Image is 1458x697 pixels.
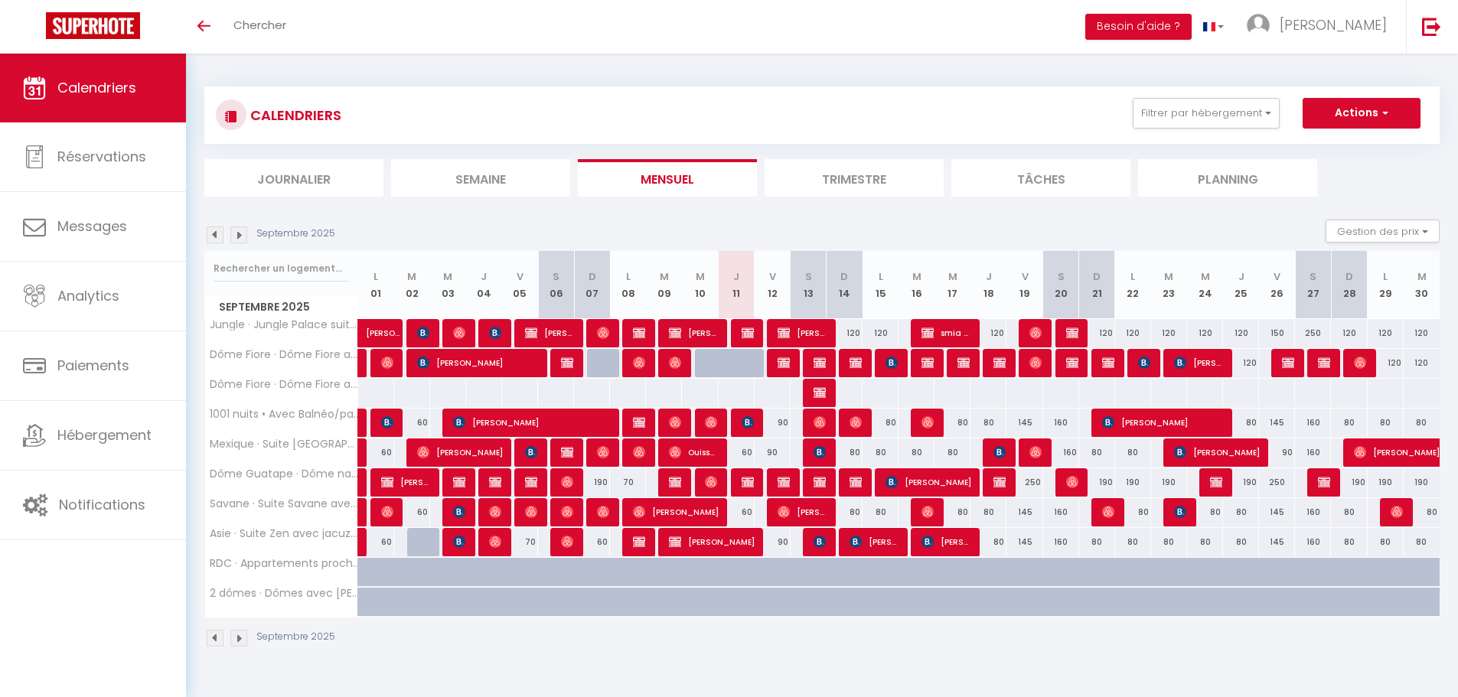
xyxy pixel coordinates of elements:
button: Actions [1303,98,1420,129]
div: 160 [1043,409,1079,437]
abbr: V [1274,269,1280,284]
div: 190 [1115,468,1151,497]
a: [PERSON_NAME] [358,409,366,438]
th: 05 [502,251,538,319]
button: Besoin d'aide ? [1085,14,1192,40]
button: Filtrer par hébergement [1133,98,1280,129]
th: 09 [646,251,682,319]
span: [PERSON_NAME] [993,438,1006,467]
span: [PERSON_NAME] [1282,348,1294,377]
span: RDC · Appartements proche Disney [207,558,360,569]
div: 80 [1404,409,1440,437]
th: 20 [1043,251,1079,319]
div: 250 [1295,319,1331,347]
abbr: S [1058,269,1065,284]
span: [PERSON_NAME] [814,348,826,377]
abbr: S [805,269,812,284]
div: 60 [358,438,394,467]
a: [PERSON_NAME] [358,319,394,348]
span: [PERSON_NAME] [778,318,827,347]
span: Réservations [57,147,146,166]
span: [PERSON_NAME] [1029,348,1042,377]
div: 120 [1151,319,1187,347]
div: 80 [934,409,970,437]
abbr: M [948,269,957,284]
span: [PERSON_NAME] [850,348,862,377]
span: [PERSON_NAME] [489,467,501,497]
img: ... [1247,14,1270,37]
span: Asie · Suite Zen avec jacuzzi 15 minutes Disney [207,528,360,539]
span: [PERSON_NAME] [669,318,718,347]
div: 145 [1006,409,1042,437]
th: 01 [358,251,394,319]
span: [PERSON_NAME] [1102,348,1114,377]
abbr: S [1310,269,1316,284]
span: Khadidiatou BA [525,467,537,497]
span: [PERSON_NAME] [1029,318,1042,347]
div: 80 [863,409,899,437]
div: 80 [899,438,934,467]
div: 120 [1187,319,1223,347]
li: Journalier [204,159,383,197]
abbr: M [1201,269,1210,284]
span: [PERSON_NAME] [1174,438,1260,467]
span: [PERSON_NAME] [1174,348,1223,377]
span: Calendriers [57,78,136,97]
a: [PERSON_NAME] [358,438,366,467]
abbr: D [840,269,848,284]
abbr: J [1238,269,1244,284]
div: 90 [755,409,791,437]
div: 80 [1331,409,1367,437]
div: 120 [1079,319,1115,347]
div: 150 [1259,319,1295,347]
div: 160 [1295,498,1331,526]
div: 190 [1331,468,1367,497]
a: [PERSON_NAME] [358,468,366,497]
div: 80 [1079,528,1115,556]
span: [PERSON_NAME] [453,408,612,437]
th: 24 [1187,251,1223,319]
abbr: L [1130,269,1135,284]
div: 80 [970,498,1006,526]
span: [PERSON_NAME] [669,348,681,377]
div: 80 [1151,528,1187,556]
div: 80 [1223,409,1259,437]
span: [PERSON_NAME] [597,497,609,526]
span: [PERSON_NAME] [921,497,934,526]
div: 120 [1368,319,1404,347]
div: 80 [1115,438,1151,467]
span: 2 dômes · Dômes avec [PERSON_NAME] 15 min Disney [207,588,360,599]
div: 80 [863,438,899,467]
p: Septembre 2025 [256,630,335,644]
abbr: L [626,269,631,284]
div: 70 [502,528,538,556]
h3: CALENDRIERS [246,98,341,132]
div: 160 [1043,528,1079,556]
img: Super Booking [46,12,140,39]
span: [PERSON_NAME] [814,527,826,556]
div: 160 [1295,528,1331,556]
span: [PERSON_NAME] [561,438,573,467]
div: 60 [574,528,610,556]
span: [PERSON_NAME] [489,527,501,556]
abbr: V [769,269,776,284]
span: [PERSON_NAME] [417,348,540,377]
th: 22 [1115,251,1151,319]
div: 80 [1187,528,1223,556]
div: 80 [934,438,970,467]
span: [PERSON_NAME] [886,467,971,497]
div: 120 [1115,319,1151,347]
div: 80 [1404,498,1440,526]
span: [PERSON_NAME] [669,467,681,497]
span: [PERSON_NAME] [921,527,970,556]
div: 90 [755,438,791,467]
abbr: V [1022,269,1029,284]
abbr: V [517,269,524,284]
th: 07 [574,251,610,319]
abbr: J [733,269,739,284]
span: [PERSON_NAME] [489,318,501,347]
span: [PERSON_NAME] [561,527,573,556]
span: [PERSON_NAME] [1102,408,1225,437]
th: 13 [791,251,827,319]
span: Dôme Guatape · Dôme nature Guatape avec [PERSON_NAME] 15min Disney [207,468,360,480]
